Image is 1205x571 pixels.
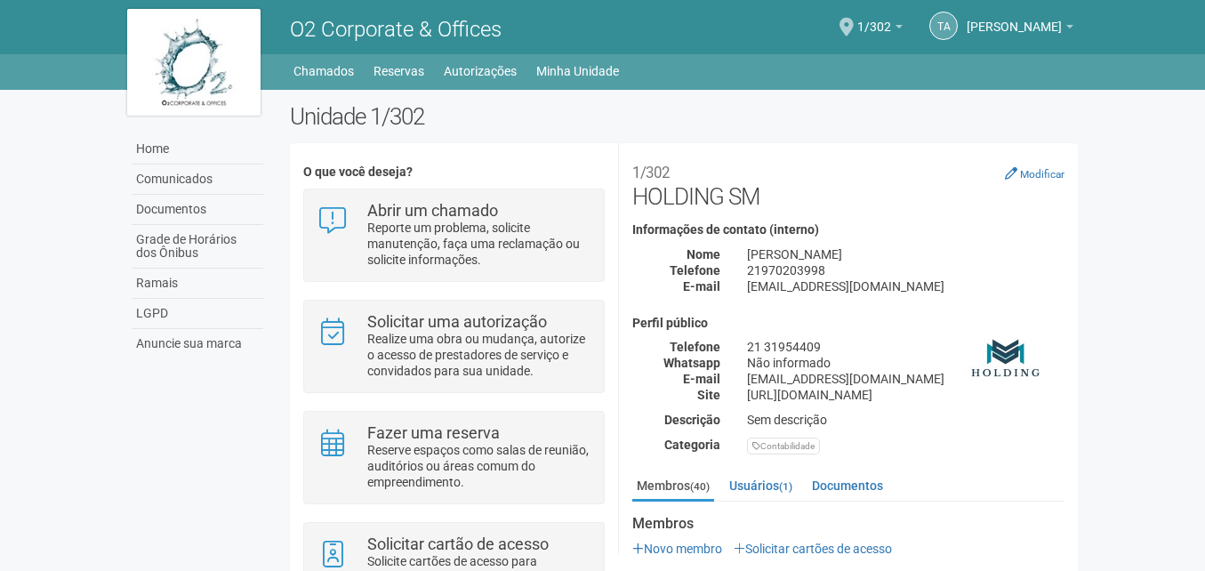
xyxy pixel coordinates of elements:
a: Fazer uma reserva Reserve espaços como salas de reunião, auditórios ou áreas comum do empreendime... [317,425,590,490]
a: Usuários(1) [725,472,797,499]
strong: Nome [687,247,720,261]
span: 1/302 [857,3,891,34]
span: O2 Corporate & Offices [290,17,502,42]
strong: Fazer uma reserva [367,423,500,442]
h4: Informações de contato (interno) [632,223,1064,237]
strong: Telefone [670,263,720,277]
strong: Categoria [664,438,720,452]
h4: Perfil público [632,317,1064,330]
a: Anuncie sua marca [132,329,263,358]
small: Modificar [1020,168,1064,181]
a: Home [132,134,263,165]
a: 1/302 [857,22,903,36]
a: LGPD [132,299,263,329]
strong: Abrir um chamado [367,201,498,220]
div: [URL][DOMAIN_NAME] [734,387,1078,403]
strong: Whatsapp [663,356,720,370]
span: Thamiris Abdala [967,3,1062,34]
strong: Solicitar uma autorização [367,312,547,331]
a: Novo membro [632,542,722,556]
a: Ramais [132,269,263,299]
a: Minha Unidade [536,59,619,84]
a: Membros(40) [632,472,714,502]
div: [PERSON_NAME] [734,246,1078,262]
strong: Telefone [670,340,720,354]
a: Documentos [807,472,888,499]
a: Abrir um chamado Reporte um problema, solicite manutenção, faça uma reclamação ou solicite inform... [317,203,590,268]
a: Solicitar uma autorização Realize uma obra ou mudança, autorize o acesso de prestadores de serviç... [317,314,590,379]
a: Autorizações [444,59,517,84]
a: Grade de Horários dos Ônibus [132,225,263,269]
a: Chamados [293,59,354,84]
a: [PERSON_NAME] [967,22,1073,36]
a: Documentos [132,195,263,225]
small: (40) [690,480,710,493]
h2: Unidade 1/302 [290,103,1079,130]
img: business.png [962,317,1051,406]
strong: E-mail [683,372,720,386]
a: Comunicados [132,165,263,195]
div: Não informado [734,355,1078,371]
strong: Descrição [664,413,720,427]
div: Contabilidade [747,438,820,454]
a: Reservas [374,59,424,84]
small: (1) [779,480,792,493]
p: Realize uma obra ou mudança, autorize o acesso de prestadores de serviço e convidados para sua un... [367,331,590,379]
div: Sem descrição [734,412,1078,428]
a: Solicitar cartões de acesso [734,542,892,556]
div: [EMAIL_ADDRESS][DOMAIN_NAME] [734,371,1078,387]
strong: E-mail [683,279,720,294]
div: 21 31954409 [734,339,1078,355]
img: logo.jpg [127,9,261,116]
div: [EMAIL_ADDRESS][DOMAIN_NAME] [734,278,1078,294]
p: Reporte um problema, solicite manutenção, faça uma reclamação ou solicite informações. [367,220,590,268]
small: 1/302 [632,164,670,181]
strong: Solicitar cartão de acesso [367,535,549,553]
strong: Site [697,388,720,402]
a: TA [929,12,958,40]
div: 21970203998 [734,262,1078,278]
h2: HOLDING SM [632,157,1064,210]
p: Reserve espaços como salas de reunião, auditórios ou áreas comum do empreendimento. [367,442,590,490]
a: Modificar [1005,166,1064,181]
h4: O que você deseja? [303,165,605,179]
strong: Membros [632,516,1064,532]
